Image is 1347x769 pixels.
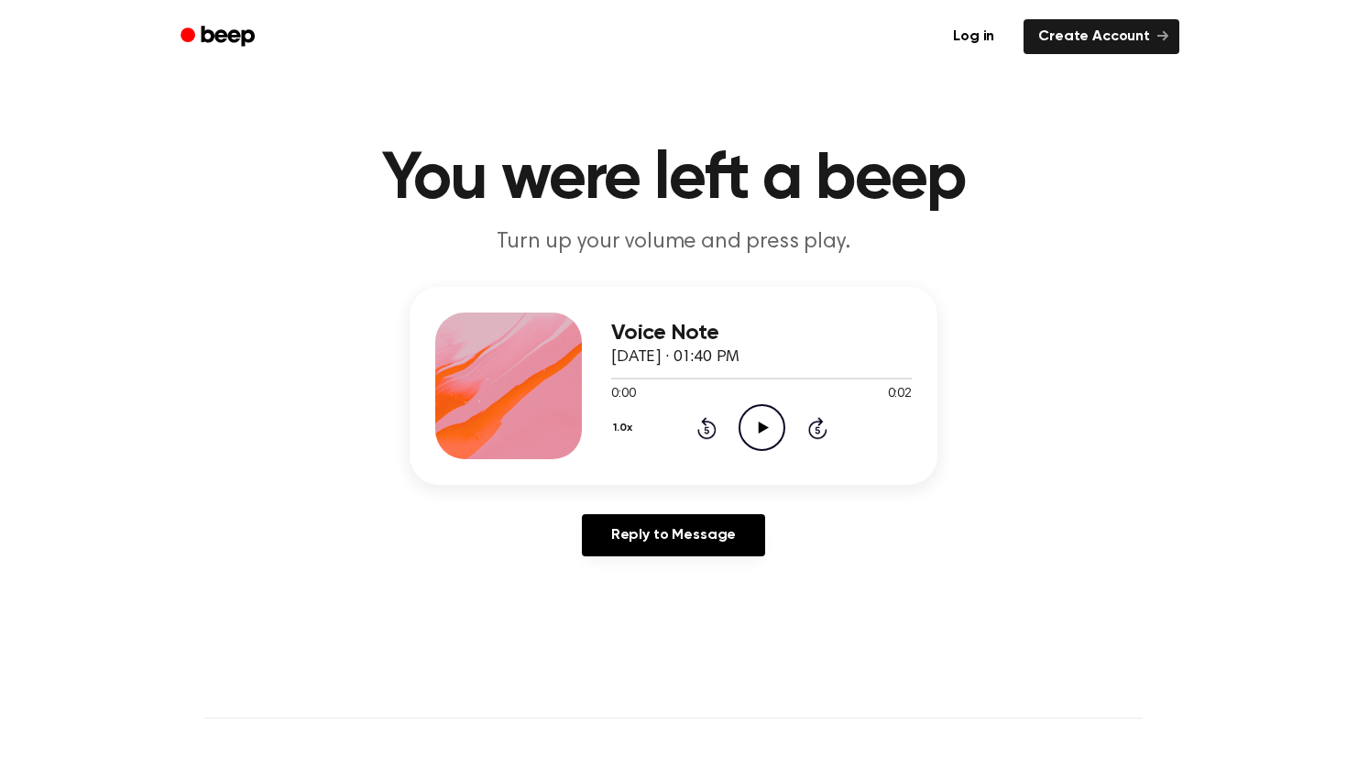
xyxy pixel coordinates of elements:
a: Beep [168,19,271,55]
a: Create Account [1024,19,1179,54]
a: Reply to Message [582,514,765,556]
h1: You were left a beep [204,147,1143,213]
p: Turn up your volume and press play. [322,227,1025,258]
span: 0:00 [611,385,635,404]
a: Log in [935,16,1013,58]
button: 1.0x [611,412,639,444]
span: 0:02 [888,385,912,404]
span: [DATE] · 01:40 PM [611,349,739,366]
h3: Voice Note [611,321,912,346]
